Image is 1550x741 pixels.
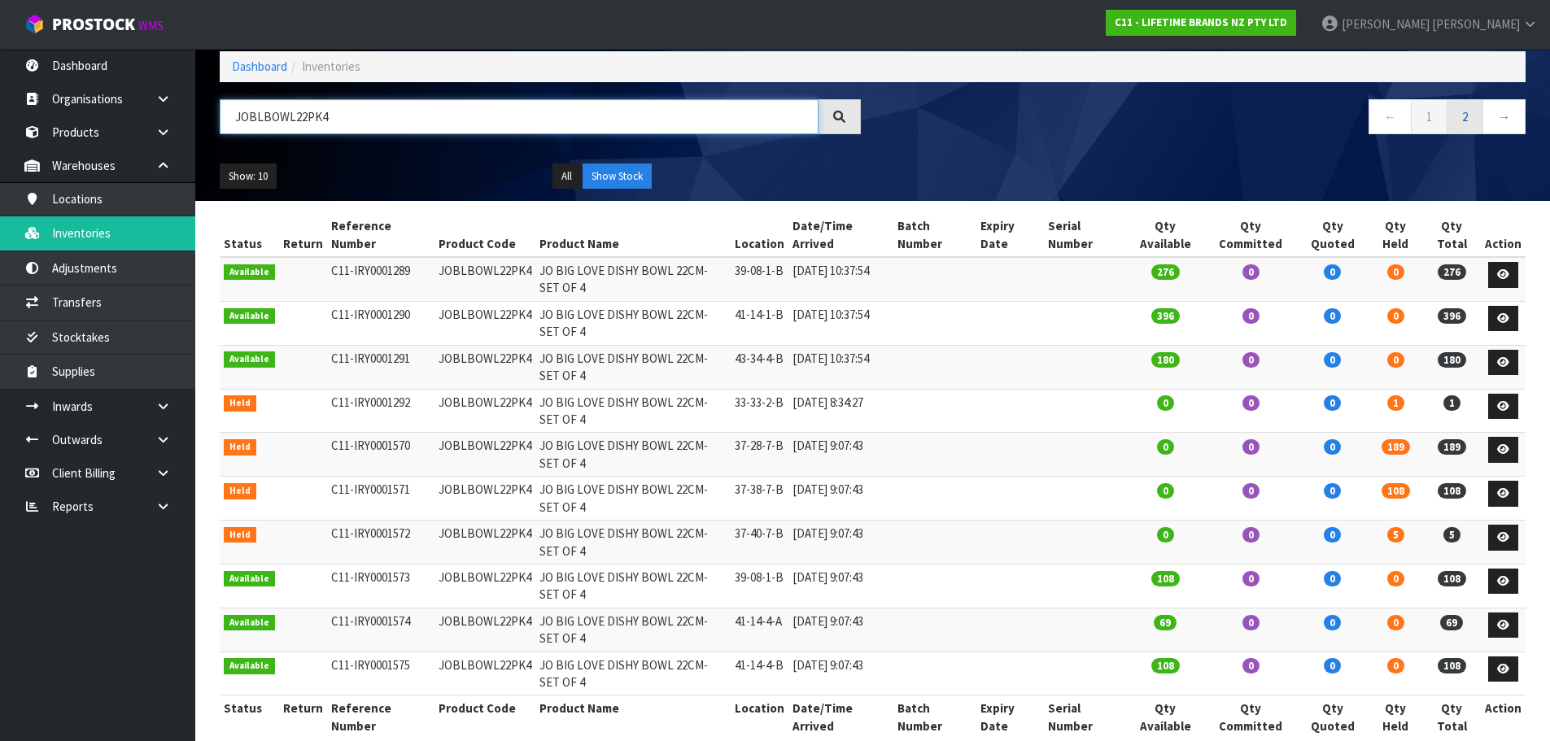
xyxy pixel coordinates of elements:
[1151,308,1180,324] span: 396
[1438,264,1466,280] span: 276
[1157,395,1174,411] span: 0
[1242,615,1260,630] span: 0
[731,521,788,564] td: 37-40-7-B
[232,59,287,74] a: Dashboard
[885,99,1526,139] nav: Page navigation
[434,389,535,433] td: JOBLBOWL22PK4
[1387,308,1404,324] span: 0
[1382,483,1410,499] span: 108
[1126,695,1205,739] th: Qty Available
[1242,439,1260,455] span: 0
[224,483,256,499] span: Held
[1423,695,1481,739] th: Qty Total
[552,163,581,190] button: All
[302,59,360,74] span: Inventories
[1382,439,1410,455] span: 189
[1296,213,1368,257] th: Qty Quoted
[535,433,731,477] td: JO BIG LOVE DISHY BOWL 22CM-SET OF 4
[1387,527,1404,543] span: 5
[52,14,135,35] span: ProStock
[731,695,788,739] th: Location
[1481,695,1526,739] th: Action
[224,615,275,631] span: Available
[1387,658,1404,673] span: 0
[1324,615,1341,630] span: 0
[535,213,731,257] th: Product Name
[220,695,279,739] th: Status
[731,652,788,695] td: 41-14-4-B
[1387,571,1404,586] span: 0
[731,301,788,345] td: 41-14-1-B
[1438,439,1466,455] span: 189
[434,433,535,477] td: JOBLBOWL22PK4
[434,257,535,301] td: JOBLBOWL22PK4
[731,433,788,477] td: 37-28-7-B
[535,301,731,345] td: JO BIG LOVE DISHY BOWL 22CM-SET OF 4
[788,257,893,301] td: [DATE] 10:37:54
[1411,99,1447,134] a: 1
[535,389,731,433] td: JO BIG LOVE DISHY BOWL 22CM-SET OF 4
[535,521,731,564] td: JO BIG LOVE DISHY BOWL 22CM-SET OF 4
[1438,352,1466,368] span: 180
[224,395,256,412] span: Held
[1242,352,1260,368] span: 0
[1324,527,1341,543] span: 0
[788,389,893,433] td: [DATE] 8:34:27
[731,345,788,389] td: 43-34-4-B
[220,99,819,134] input: Search inventories
[1369,695,1423,739] th: Qty Held
[1296,695,1368,739] th: Qty Quoted
[1438,658,1466,673] span: 108
[1438,308,1466,324] span: 396
[976,695,1044,739] th: Expiry Date
[1242,527,1260,543] span: 0
[788,477,893,521] td: [DATE] 9:07:43
[1324,264,1341,280] span: 0
[1440,615,1463,630] span: 69
[434,213,535,257] th: Product Code
[327,433,435,477] td: C11-IRY0001570
[279,213,327,257] th: Return
[434,477,535,521] td: JOBLBOWL22PK4
[327,345,435,389] td: C11-IRY0001291
[1438,483,1466,499] span: 108
[224,308,275,325] span: Available
[1106,10,1296,36] a: C11 - LIFETIME BRANDS NZ PTY LTD
[138,18,164,33] small: WMS
[1387,264,1404,280] span: 0
[1482,99,1526,134] a: →
[1324,658,1341,673] span: 0
[1481,213,1526,257] th: Action
[731,564,788,608] td: 39-08-1-B
[1126,213,1205,257] th: Qty Available
[1154,615,1177,630] span: 69
[1369,99,1412,134] a: ←
[327,695,435,739] th: Reference Number
[220,163,277,190] button: Show: 10
[1044,213,1126,257] th: Serial Number
[327,213,435,257] th: Reference Number
[434,608,535,652] td: JOBLBOWL22PK4
[1157,483,1174,499] span: 0
[1324,483,1341,499] span: 0
[535,608,731,652] td: JO BIG LOVE DISHY BOWL 22CM-SET OF 4
[1242,308,1260,324] span: 0
[1151,352,1180,368] span: 180
[1115,15,1287,29] strong: C11 - LIFETIME BRANDS NZ PTY LTD
[731,389,788,433] td: 33-33-2-B
[1387,615,1404,630] span: 0
[731,213,788,257] th: Location
[893,213,976,257] th: Batch Number
[976,213,1044,257] th: Expiry Date
[1324,571,1341,586] span: 0
[535,477,731,521] td: JO BIG LOVE DISHY BOWL 22CM-SET OF 4
[1242,264,1260,280] span: 0
[1387,395,1404,411] span: 1
[434,301,535,345] td: JOBLBOWL22PK4
[788,652,893,695] td: [DATE] 9:07:43
[535,564,731,608] td: JO BIG LOVE DISHY BOWL 22CM-SET OF 4
[1151,264,1180,280] span: 276
[788,345,893,389] td: [DATE] 10:37:54
[535,652,731,695] td: JO BIG LOVE DISHY BOWL 22CM-SET OF 4
[788,564,893,608] td: [DATE] 9:07:43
